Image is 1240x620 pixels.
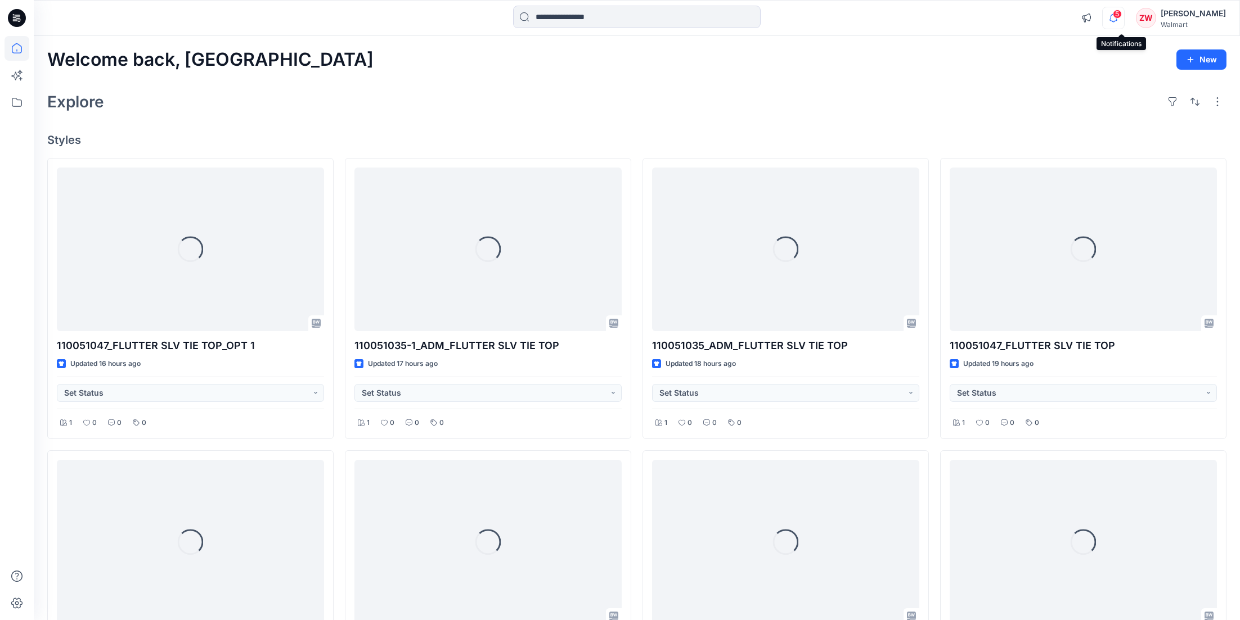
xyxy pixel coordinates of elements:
p: Updated 18 hours ago [666,358,736,370]
p: Updated 16 hours ago [70,358,141,370]
p: 0 [985,417,990,429]
p: 1 [69,417,72,429]
p: Updated 19 hours ago [963,358,1034,370]
h2: Welcome back, [GEOGRAPHIC_DATA] [47,49,374,70]
span: 5 [1113,10,1122,19]
p: 110051035_ADM_FLUTTER SLV TIE TOP [652,338,919,354]
p: 1 [962,417,965,429]
h2: Explore [47,93,104,111]
p: 0 [142,417,146,429]
p: 1 [367,417,370,429]
p: Updated 17 hours ago [368,358,438,370]
button: New [1176,49,1226,70]
p: 1 [664,417,667,429]
div: Walmart [1161,20,1226,29]
h4: Styles [47,133,1226,147]
p: 0 [1035,417,1039,429]
p: 0 [1010,417,1014,429]
p: 0 [439,417,444,429]
p: 0 [712,417,717,429]
p: 0 [117,417,122,429]
p: 0 [688,417,692,429]
div: [PERSON_NAME] [1161,7,1226,20]
p: 0 [92,417,97,429]
div: ZW [1136,8,1156,28]
p: 0 [737,417,742,429]
p: 0 [390,417,394,429]
p: 110051047_FLUTTER SLV TIE TOP_OPT 1 [57,338,324,354]
p: 0 [415,417,419,429]
p: 110051047_FLUTTER SLV TIE TOP [950,338,1217,354]
p: 110051035-1_ADM_FLUTTER SLV TIE TOP [354,338,622,354]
